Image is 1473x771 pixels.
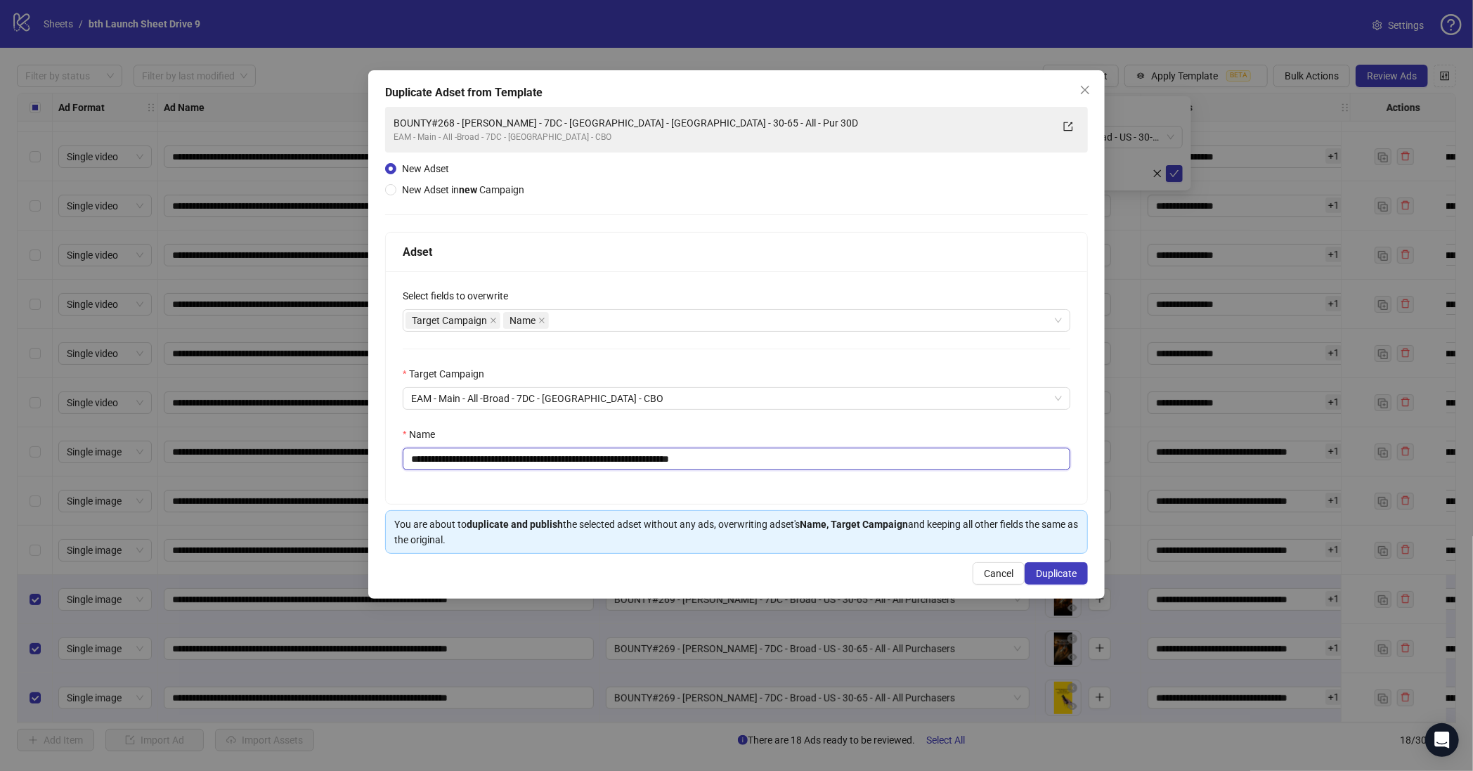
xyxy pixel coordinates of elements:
[984,568,1013,579] span: Cancel
[402,163,449,174] span: New Adset
[394,517,1079,548] div: You are about to the selected adset without any ads, overwriting adset's and keeping all other fi...
[412,313,487,328] span: Target Campaign
[503,312,549,329] span: Name
[973,562,1025,585] button: Cancel
[385,84,1088,101] div: Duplicate Adset from Template
[467,519,563,530] strong: duplicate and publish
[1036,568,1077,579] span: Duplicate
[394,115,1051,131] div: BOUNTY#268 - [PERSON_NAME] - 7DC - [GEOGRAPHIC_DATA] - [GEOGRAPHIC_DATA] - 30-65 - All - Pur 30D
[1074,79,1096,101] button: Close
[459,184,477,195] strong: new
[510,313,536,328] span: Name
[403,448,1070,470] input: Name
[403,288,517,304] label: Select fields to overwrite
[1425,723,1459,757] div: Open Intercom Messenger
[1079,84,1091,96] span: close
[1063,122,1073,131] span: export
[403,366,493,382] label: Target Campaign
[402,184,524,195] span: New Adset in Campaign
[403,243,1070,261] div: Adset
[1025,562,1088,585] button: Duplicate
[403,427,444,442] label: Name
[538,317,545,324] span: close
[394,131,1051,144] div: EAM - Main - All -Broad - 7DC - [GEOGRAPHIC_DATA] - CBO
[490,317,497,324] span: close
[405,312,500,329] span: Target Campaign
[800,519,908,530] strong: Name, Target Campaign
[411,388,1062,409] span: EAM - Main - All -Broad - 7DC - AUCAUK - CBO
